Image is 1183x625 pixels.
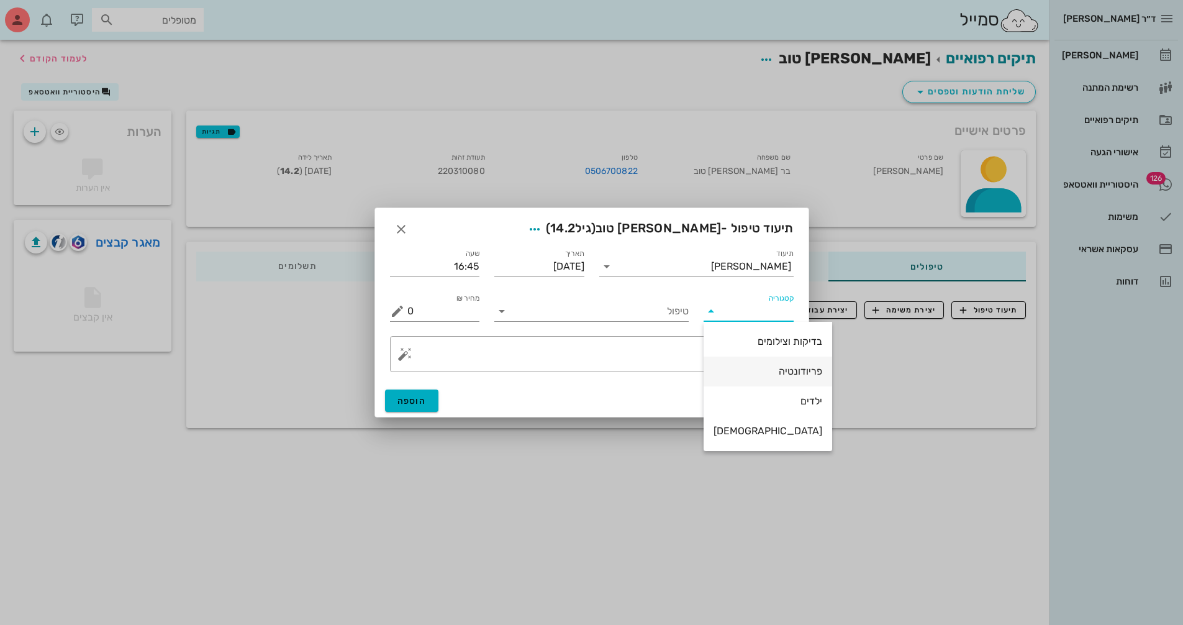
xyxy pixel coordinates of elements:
[390,304,405,319] button: מחיר ₪ appended action
[550,221,575,235] span: 14.2
[776,249,794,258] label: תיעוד
[385,390,439,412] button: הוספה
[714,335,822,347] div: בדיקות וצילומים
[596,221,721,235] span: [PERSON_NAME] טוב
[466,249,480,258] label: שעה
[564,249,584,258] label: תאריך
[524,218,794,240] span: תיעוד טיפול -
[714,365,822,377] div: פריודונטיה
[546,221,596,235] span: (גיל )
[714,425,822,437] div: [DEMOGRAPHIC_DATA]
[397,396,427,406] span: הוספה
[768,294,794,303] label: קטגוריה
[711,261,791,272] div: [PERSON_NAME]
[714,395,822,407] div: ילדים
[599,257,794,276] div: תיעוד[PERSON_NAME]
[456,294,480,303] label: מחיר ₪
